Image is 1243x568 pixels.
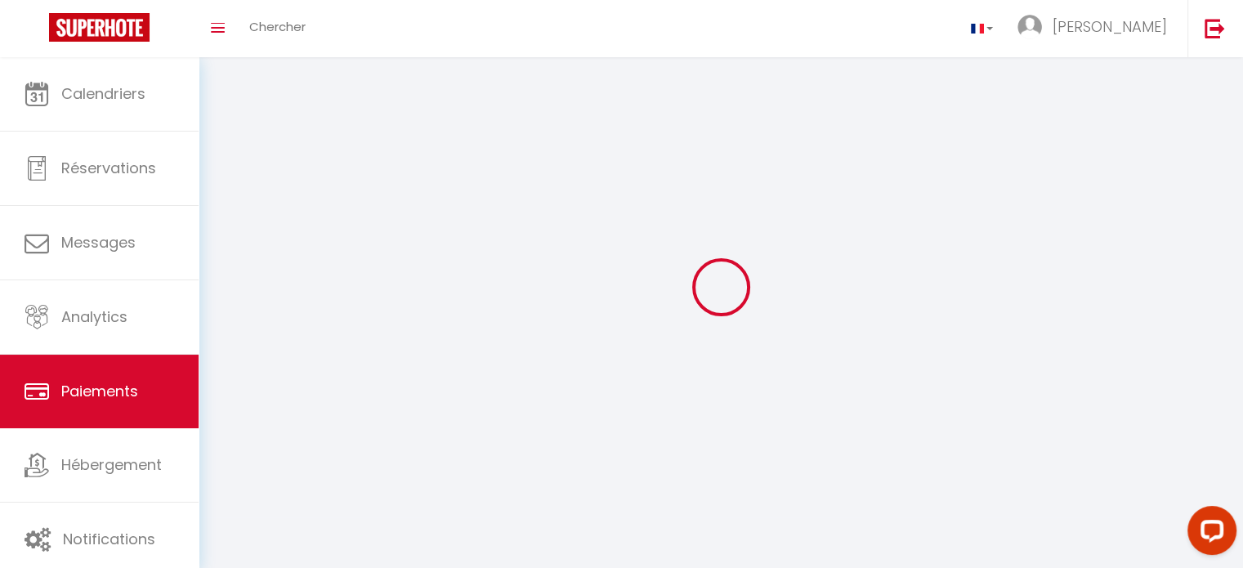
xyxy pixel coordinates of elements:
[1017,15,1042,39] img: ...
[61,306,127,327] span: Analytics
[249,18,306,35] span: Chercher
[61,232,136,253] span: Messages
[63,529,155,549] span: Notifications
[61,454,162,475] span: Hébergement
[49,13,150,42] img: Super Booking
[1205,18,1225,38] img: logout
[61,158,156,178] span: Réservations
[1053,16,1167,37] span: [PERSON_NAME]
[61,83,145,104] span: Calendriers
[1174,499,1243,568] iframe: LiveChat chat widget
[61,381,138,401] span: Paiements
